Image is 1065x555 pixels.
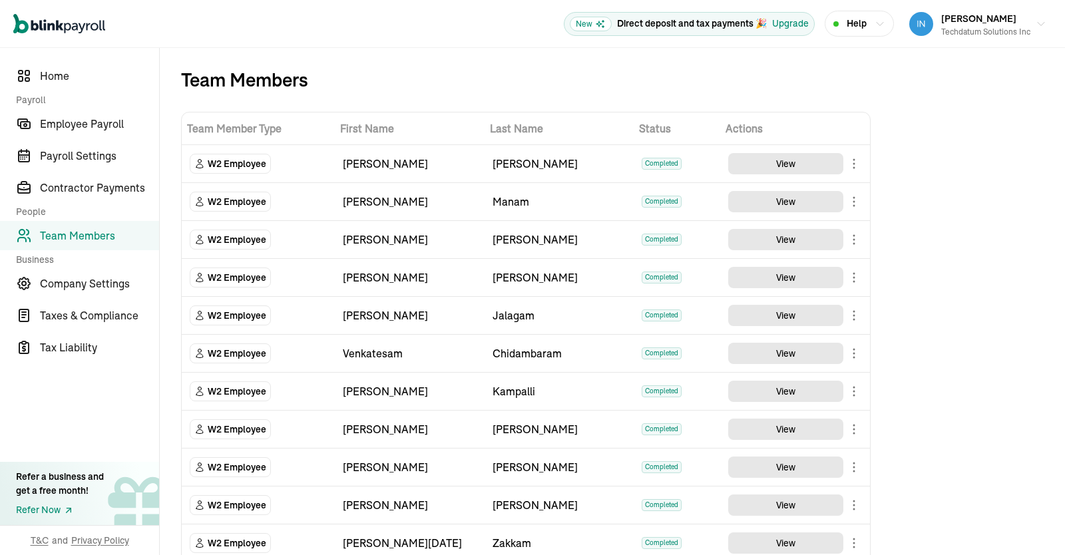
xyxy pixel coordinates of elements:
[181,69,308,91] p: Team Members
[40,228,159,244] span: Team Members
[31,534,49,547] span: T&C
[208,157,266,170] span: W2 Employee
[343,421,477,437] div: [PERSON_NAME]
[187,120,329,136] span: Team Member Type
[825,11,894,37] button: Help
[343,345,477,361] div: Venkatesam
[343,194,477,210] div: [PERSON_NAME]
[728,153,843,174] button: View
[772,17,809,31] button: Upgrade
[642,385,682,397] span: Completed
[728,457,843,478] button: View
[493,459,626,475] div: [PERSON_NAME]
[208,385,266,398] span: W2 Employee
[343,459,477,475] div: [PERSON_NAME]
[642,309,682,321] span: Completed
[343,232,477,248] div: [PERSON_NAME]
[40,148,159,164] span: Payroll Settings
[843,411,1065,555] iframe: Chat Widget
[642,196,682,208] span: Completed
[728,532,843,554] button: View
[208,309,266,322] span: W2 Employee
[493,535,626,551] div: Zakkam
[343,535,477,551] div: [PERSON_NAME][DATE]
[726,120,865,136] span: Actions
[642,461,682,473] span: Completed
[493,156,626,172] div: [PERSON_NAME]
[847,17,867,31] span: Help
[13,5,105,43] nav: Global
[16,93,151,106] span: Payroll
[40,276,159,291] span: Company Settings
[208,271,266,284] span: W2 Employee
[208,423,266,436] span: W2 Employee
[343,307,477,323] div: [PERSON_NAME]
[642,537,682,549] span: Completed
[40,68,159,84] span: Home
[642,272,682,283] span: Completed
[343,383,477,399] div: [PERSON_NAME]
[71,534,129,547] span: Privacy Policy
[493,232,626,248] div: [PERSON_NAME]
[208,347,266,360] span: W2 Employee
[728,343,843,364] button: View
[40,180,159,196] span: Contractor Payments
[570,17,612,31] span: New
[40,339,159,355] span: Tax Liability
[639,120,715,136] span: Status
[208,498,266,512] span: W2 Employee
[728,305,843,326] button: View
[941,26,1030,38] div: Techdatum Solutions Inc
[728,419,843,440] button: View
[642,234,682,246] span: Completed
[493,307,626,323] div: Jalagam
[208,536,266,550] span: W2 Employee
[728,494,843,516] button: View
[343,270,477,285] div: [PERSON_NAME]
[340,120,479,136] span: First Name
[904,7,1052,41] button: [PERSON_NAME]Techdatum Solutions Inc
[343,497,477,513] div: [PERSON_NAME]
[493,421,626,437] div: [PERSON_NAME]
[493,345,626,361] div: Chidambaram
[343,156,477,172] div: [PERSON_NAME]
[728,229,843,250] button: View
[493,497,626,513] div: [PERSON_NAME]
[40,116,159,132] span: Employee Payroll
[490,120,629,136] span: Last Name
[617,17,767,31] p: Direct deposit and tax payments 🎉
[642,158,682,170] span: Completed
[941,13,1016,25] span: [PERSON_NAME]
[16,470,104,498] div: Refer a business and get a free month!
[728,191,843,212] button: View
[208,233,266,246] span: W2 Employee
[728,381,843,402] button: View
[642,499,682,511] span: Completed
[208,461,266,474] span: W2 Employee
[642,347,682,359] span: Completed
[208,195,266,208] span: W2 Employee
[728,267,843,288] button: View
[40,307,159,323] span: Taxes & Compliance
[493,383,626,399] div: Kampalli
[493,194,626,210] div: Manam
[493,270,626,285] div: [PERSON_NAME]
[642,423,682,435] span: Completed
[16,205,151,218] span: People
[16,503,104,517] a: Refer Now
[16,253,151,266] span: Business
